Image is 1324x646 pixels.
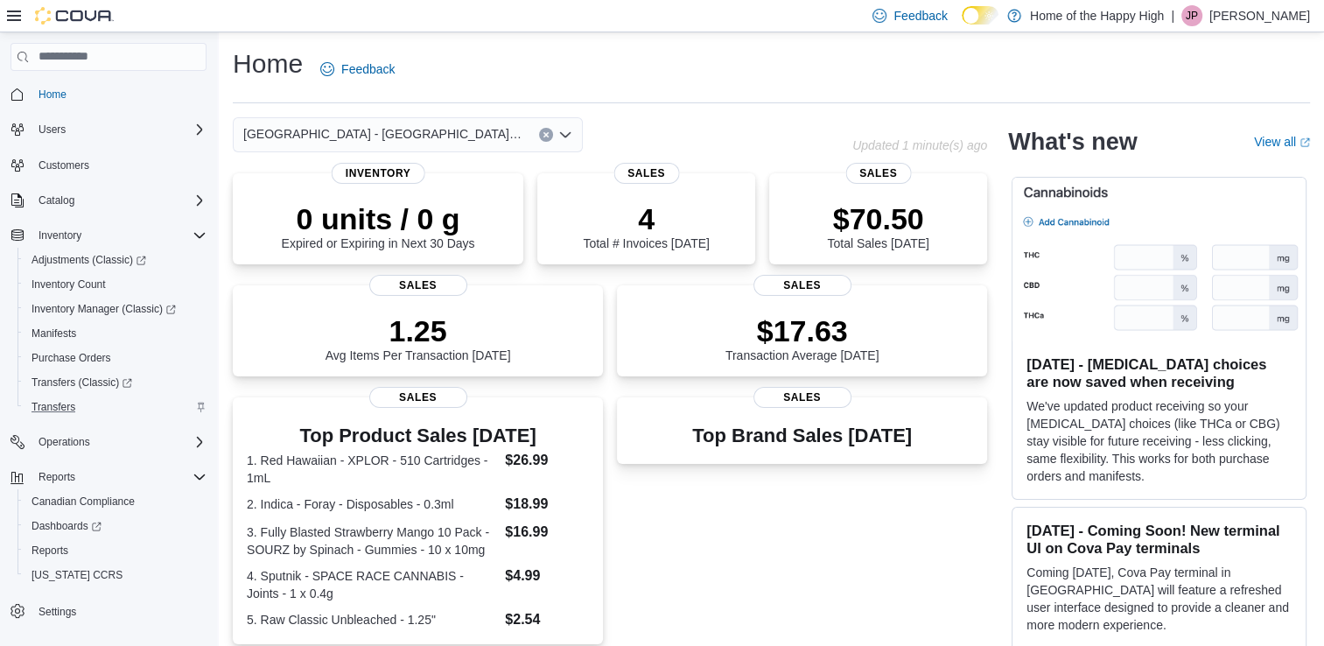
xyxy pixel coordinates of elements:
span: Inventory [39,228,81,242]
span: Sales [753,275,851,296]
a: [US_STATE] CCRS [25,565,130,586]
span: Dashboards [25,516,207,537]
span: JP [1186,5,1198,26]
h3: [DATE] - Coming Soon! New terminal UI on Cova Pay terminals [1026,522,1292,557]
p: $70.50 [827,201,928,236]
span: Canadian Compliance [32,495,135,509]
button: Operations [4,430,214,454]
svg: External link [1299,137,1310,148]
dd: $4.99 [505,565,589,586]
button: Users [32,119,73,140]
span: Canadian Compliance [25,491,207,512]
h3: [DATE] - [MEDICAL_DATA] choices are now saved when receiving [1026,355,1292,390]
span: Home [39,88,67,102]
span: Settings [32,600,207,621]
span: Transfers (Classic) [32,376,132,390]
span: Users [32,119,207,140]
div: Jordan Prasad [1181,5,1202,26]
p: Home of the Happy High [1030,5,1164,26]
span: Home [32,83,207,105]
span: Customers [39,158,89,172]
span: Manifests [32,327,76,341]
a: Dashboards [25,516,109,537]
span: Catalog [39,193,74,207]
button: Operations [32,432,97,453]
a: Reports [25,540,75,561]
span: Purchase Orders [25,348,207,369]
a: Transfers (Classic) [18,370,214,395]
span: Transfers [32,400,75,414]
span: Purchase Orders [32,351,111,365]
span: Sales [753,387,851,408]
button: Catalog [32,190,81,211]
span: Inventory [332,163,425,184]
a: Purchase Orders [25,348,118,369]
button: Purchase Orders [18,346,214,370]
span: Sales [369,387,467,408]
a: Manifests [25,323,83,344]
img: Cova [35,7,114,25]
span: Inventory Manager (Classic) [25,298,207,319]
span: Reports [32,544,68,558]
a: Transfers (Classic) [25,372,139,393]
span: Sales [369,275,467,296]
input: Dark Mode [962,6,998,25]
span: Inventory Count [25,274,207,295]
a: Transfers [25,397,82,418]
span: [US_STATE] CCRS [32,568,123,582]
span: Sales [613,163,679,184]
dd: $26.99 [505,450,589,471]
span: Transfers [25,397,207,418]
h2: What's new [1008,128,1137,156]
a: Feedback [313,52,402,87]
span: Reports [25,540,207,561]
div: Avg Items Per Transaction [DATE] [326,313,511,362]
span: Reports [39,470,75,484]
button: Reports [32,467,82,488]
span: Inventory Count [32,277,106,291]
button: Catalog [4,188,214,213]
button: Users [4,117,214,142]
dt: 2. Indica - Foray - Disposables - 0.3ml [247,495,498,513]
h3: Top Brand Sales [DATE] [692,425,912,446]
a: Home [32,84,74,105]
button: Canadian Compliance [18,489,214,514]
a: Inventory Manager (Classic) [18,297,214,321]
span: Operations [39,435,90,449]
a: Canadian Compliance [25,491,142,512]
dd: $16.99 [505,522,589,543]
span: Inventory Manager (Classic) [32,302,176,316]
a: Inventory Manager (Classic) [25,298,183,319]
button: Inventory [4,223,214,248]
p: [PERSON_NAME] [1209,5,1310,26]
h3: Top Product Sales [DATE] [247,425,589,446]
button: Reports [18,538,214,563]
span: Washington CCRS [25,565,207,586]
a: Adjustments (Classic) [25,249,153,270]
p: | [1171,5,1174,26]
button: Inventory [32,225,88,246]
dt: 4. Sputnik - SPACE RACE CANNABIS - Joints - 1 x 0.4g [247,567,498,602]
dt: 3. Fully Blasted Strawberry Mango 10 Pack - SOURZ by Spinach - Gummies - 10 x 10mg [247,523,498,558]
span: Dark Mode [962,25,963,25]
span: Operations [32,432,207,453]
span: [GEOGRAPHIC_DATA] - [GEOGRAPHIC_DATA] - Pop's Cannabis [243,123,522,144]
span: Customers [32,154,207,176]
div: Total # Invoices [DATE] [583,201,709,250]
p: We've updated product receiving so your [MEDICAL_DATA] choices (like THCa or CBG) stay visible fo... [1026,397,1292,485]
button: Customers [4,152,214,178]
span: Manifests [25,323,207,344]
div: Transaction Average [DATE] [725,313,879,362]
p: 0 units / 0 g [282,201,475,236]
div: Expired or Expiring in Next 30 Days [282,201,475,250]
dd: $2.54 [505,609,589,630]
span: Dashboards [32,519,102,533]
dd: $18.99 [505,494,589,515]
dt: 5. Raw Classic Unbleached - 1.25" [247,611,498,628]
button: Manifests [18,321,214,346]
a: View allExternal link [1254,135,1310,149]
span: Reports [32,467,207,488]
span: Adjustments (Classic) [32,253,146,267]
p: 4 [583,201,709,236]
div: Total Sales [DATE] [827,201,928,250]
